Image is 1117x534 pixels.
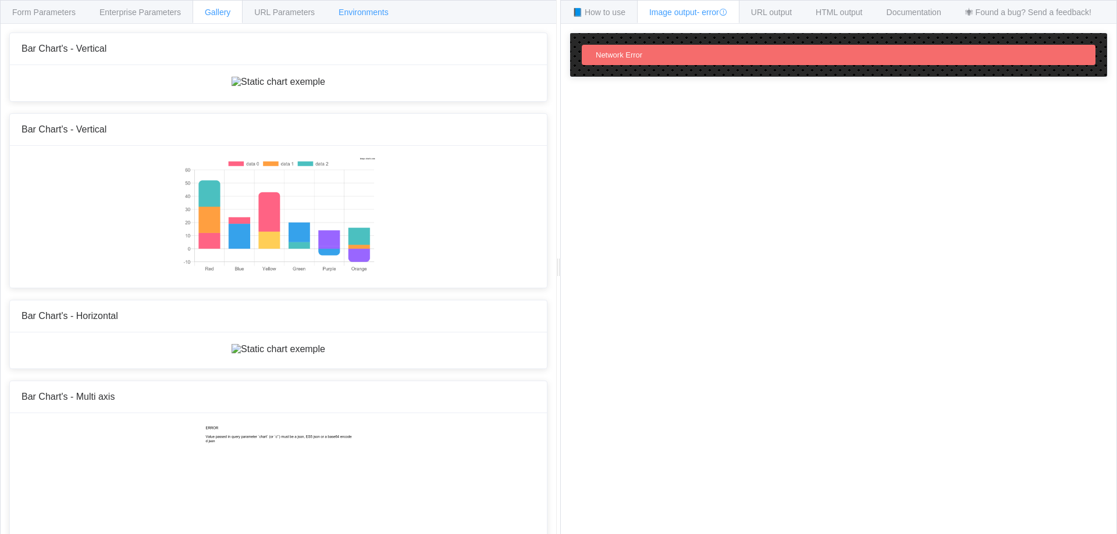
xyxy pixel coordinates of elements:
[572,8,625,17] span: 📘 How to use
[254,8,315,17] span: URL Parameters
[182,157,375,274] img: Static chart exemple
[232,344,325,354] img: Static chart exemple
[751,8,792,17] span: URL output
[887,8,941,17] span: Documentation
[232,77,325,87] img: Static chart exemple
[816,8,862,17] span: HTML output
[596,51,642,59] span: Network Error
[22,392,115,402] span: Bar Chart's - Multi axis
[697,8,727,17] span: - error
[649,8,727,17] span: Image output
[12,8,76,17] span: Form Parameters
[22,124,106,134] span: Bar Chart's - Vertical
[205,8,230,17] span: Gallery
[22,311,118,321] span: Bar Chart's - Horizontal
[965,8,1091,17] span: 🕷 Found a bug? Send a feedback!
[99,8,181,17] span: Enterprise Parameters
[339,8,389,17] span: Environments
[22,44,106,53] span: Bar Chart's - Vertical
